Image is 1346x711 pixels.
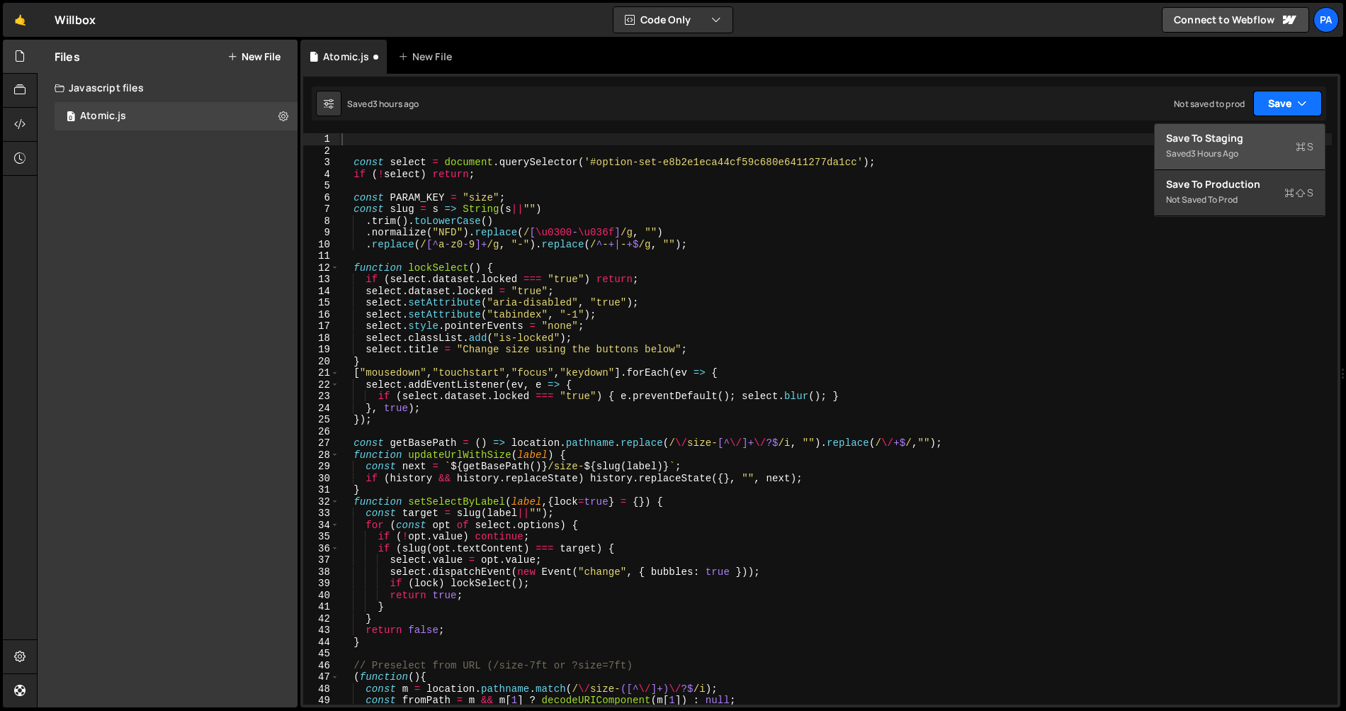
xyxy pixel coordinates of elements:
div: 22 [303,379,339,391]
div: 18 [303,332,339,345]
div: 20 [303,356,339,368]
div: 30 [303,473,339,485]
div: 6 [303,192,339,204]
a: 🤙 [3,3,38,37]
div: New File [398,50,458,64]
div: 11 [303,250,339,262]
div: 16616/45236.js [55,102,298,130]
div: 45 [303,648,339,660]
div: 9 [303,227,339,239]
div: Atomic.js [80,110,126,123]
div: Willbox [55,11,96,28]
div: 41 [303,601,339,613]
div: 8 [303,215,339,228]
div: 3 hours ago [1191,147,1238,159]
div: 12 [303,262,339,274]
div: Not saved to prod [1166,191,1313,208]
div: Saved [347,98,419,110]
h2: Files [55,49,80,65]
div: Save to Production [1166,177,1313,191]
div: 37 [303,554,339,566]
div: 19 [303,344,339,356]
div: 28 [303,449,339,461]
div: 39 [303,578,339,590]
div: 42 [303,613,339,625]
div: 40 [303,590,339,602]
div: 49 [303,695,339,707]
span: S [1296,140,1313,154]
div: 46 [303,660,339,672]
div: 38 [303,566,339,578]
div: 26 [303,426,339,438]
button: Save to StagingS Saved3 hours ago [1155,124,1325,170]
div: 7 [303,203,339,215]
button: New File [227,51,281,62]
div: 14 [303,286,339,298]
div: Not saved to prod [1174,98,1245,110]
button: Save [1253,91,1322,116]
div: 31 [303,484,339,496]
div: 2 [303,145,339,157]
div: 25 [303,414,339,426]
div: 33 [303,508,339,520]
div: 24 [303,403,339,415]
div: 35 [303,531,339,543]
button: Save to ProductionS Not saved to prod [1155,170,1325,216]
div: Save to Staging [1166,131,1313,145]
div: 1 [303,133,339,145]
div: Javascript files [38,74,298,102]
div: 5 [303,180,339,192]
div: 16 [303,309,339,321]
a: Pa [1313,7,1339,33]
span: S [1284,186,1313,200]
div: 17 [303,320,339,332]
div: 13 [303,274,339,286]
div: 3 hours ago [373,98,419,110]
div: 44 [303,637,339,649]
div: 3 [303,157,339,169]
div: 47 [303,671,339,683]
div: 36 [303,543,339,555]
div: 27 [303,437,339,449]
a: Connect to Webflow [1162,7,1309,33]
div: 4 [303,169,339,181]
div: 29 [303,461,339,473]
span: 0 [67,112,75,123]
div: 32 [303,496,339,508]
div: 15 [303,297,339,309]
div: Code Only [1154,123,1325,217]
div: Atomic.js [323,50,369,64]
div: 48 [303,683,339,695]
div: 23 [303,391,339,403]
div: 43 [303,625,339,637]
div: 21 [303,367,339,379]
div: 10 [303,239,339,251]
div: 34 [303,520,339,532]
div: Saved [1166,145,1313,162]
button: Code Only [613,7,733,33]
